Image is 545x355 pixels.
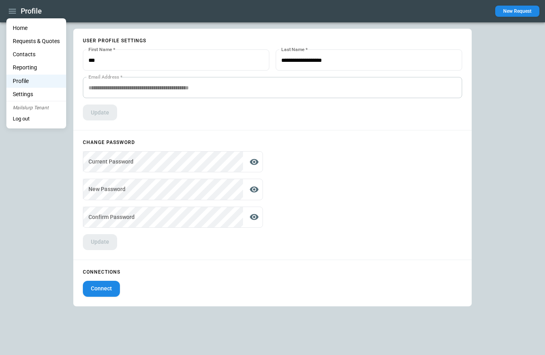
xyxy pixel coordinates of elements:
p: Mailslurp Tenant [6,101,66,113]
a: Settings [6,88,66,101]
a: Profile [6,75,66,88]
button: Log out [6,113,36,125]
a: Home [6,22,66,35]
a: Contacts [6,48,66,61]
a: Requests & Quotes [6,35,66,48]
a: Reporting [6,61,66,74]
